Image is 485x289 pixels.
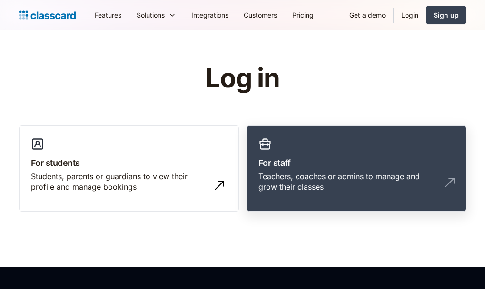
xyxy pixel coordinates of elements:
h1: Log in [91,64,394,93]
a: For staffTeachers, coaches or admins to manage and grow their classes [247,125,466,212]
div: Students, parents or guardians to view their profile and manage bookings [31,171,208,193]
div: Teachers, coaches or admins to manage and grow their classes [258,171,436,193]
div: Solutions [137,10,165,20]
a: Sign up [426,6,466,24]
a: Logo [19,9,76,22]
a: Login [394,4,426,26]
a: Get a demo [342,4,393,26]
div: Solutions [129,4,184,26]
a: Pricing [285,4,321,26]
a: For studentsStudents, parents or guardians to view their profile and manage bookings [19,125,239,212]
h3: For staff [258,156,455,169]
a: Customers [236,4,285,26]
div: Sign up [434,10,459,20]
a: Integrations [184,4,236,26]
a: Features [87,4,129,26]
h3: For students [31,156,227,169]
